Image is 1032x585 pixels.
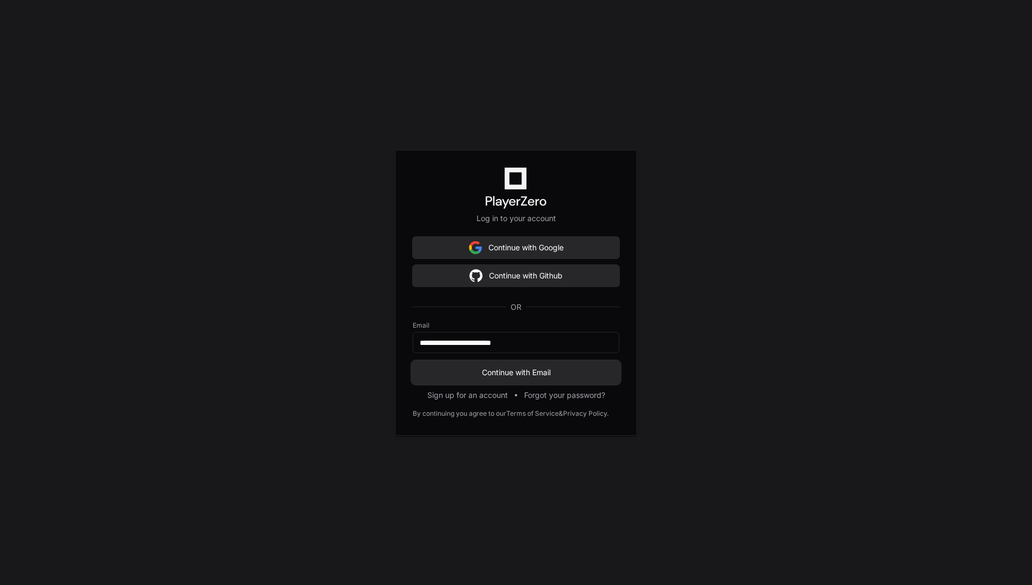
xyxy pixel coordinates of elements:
[427,390,508,401] button: Sign up for an account
[413,265,619,287] button: Continue with Github
[413,409,506,418] div: By continuing you agree to our
[559,409,563,418] div: &
[413,362,619,383] button: Continue with Email
[413,367,619,378] span: Continue with Email
[563,409,608,418] a: Privacy Policy.
[413,237,619,258] button: Continue with Google
[506,302,526,313] span: OR
[413,213,619,224] p: Log in to your account
[524,390,605,401] button: Forgot your password?
[506,409,559,418] a: Terms of Service
[469,265,482,287] img: Sign in with google
[469,237,482,258] img: Sign in with google
[413,321,619,330] label: Email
